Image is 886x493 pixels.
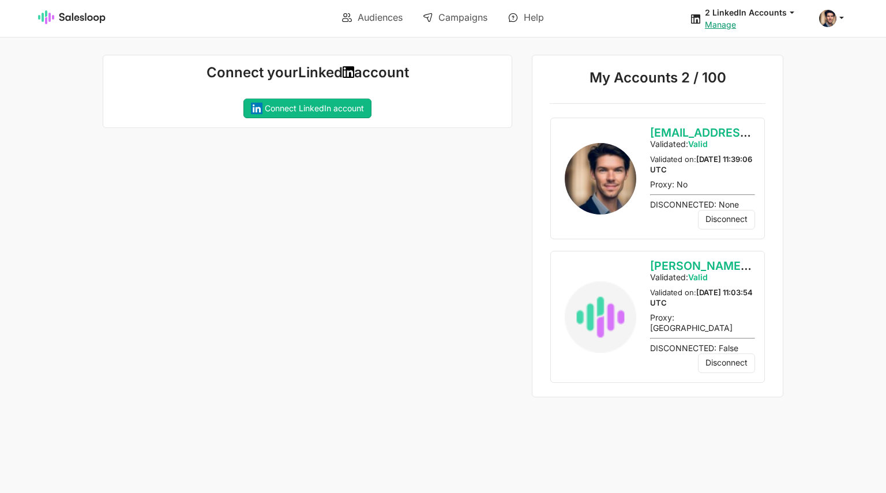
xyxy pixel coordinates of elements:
[698,353,755,373] a: Disconnect
[112,65,502,81] h1: Connect your account
[550,69,765,90] p: My Accounts 2 / 100
[650,272,755,283] p: Validated:
[650,313,755,333] p: Proxy: [GEOGRAPHIC_DATA]
[500,7,552,27] a: Help
[650,288,753,307] strong: [DATE] 11:03:54 UTC
[650,139,755,149] p: Validated:
[650,155,752,174] strong: [DATE] 11:39:06 UTC
[705,20,736,29] a: Manage
[650,126,846,140] span: [EMAIL_ADDRESS][DOMAIN_NAME]
[251,103,262,114] img: linkedin-square-logo.svg
[705,7,805,18] button: 2 LinkedIn Accounts
[650,288,753,307] small: Validated on:
[334,7,411,27] a: Audiences
[650,179,755,190] p: Proxy: No
[688,139,708,149] span: Valid
[565,307,574,317] img: Profile Image
[650,200,755,210] p: DISCONNECTED: None
[688,272,708,282] span: Valid
[698,210,755,229] a: Disconnect
[565,143,636,214] img: Profile Image
[38,10,106,24] img: Salesloop
[650,155,752,174] small: Validated on:
[298,64,343,81] strong: Linked
[243,99,371,118] a: Connect LinkedIn account
[415,7,495,27] a: Campaigns
[650,343,755,353] p: DISCONNECTED: False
